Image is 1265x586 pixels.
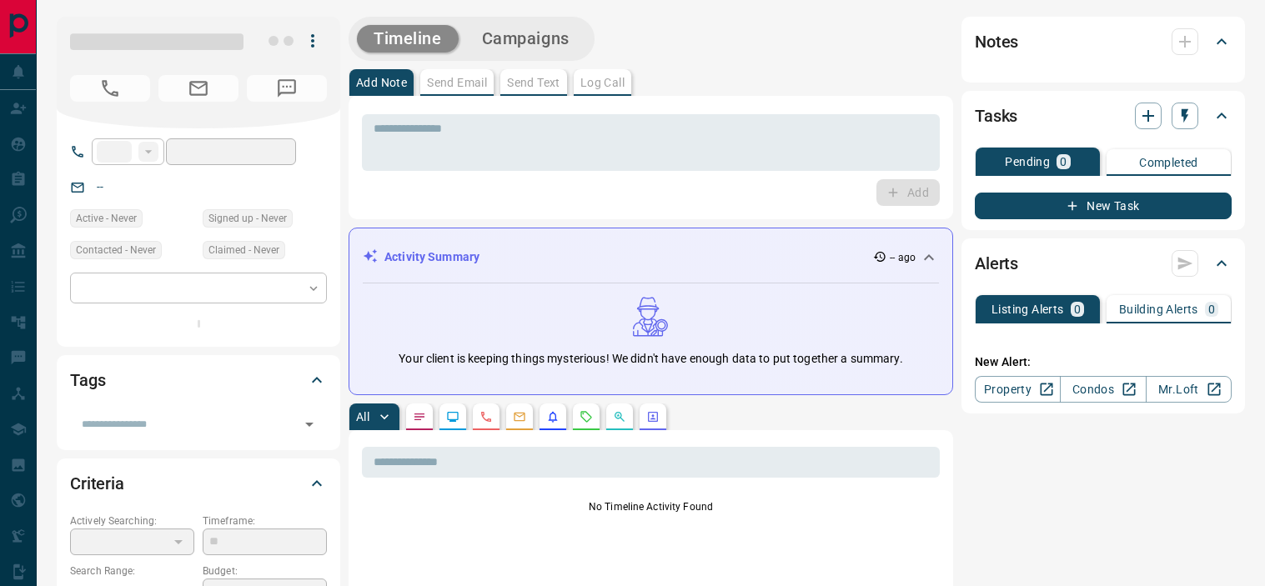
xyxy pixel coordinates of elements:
p: All [356,411,369,423]
span: Active - Never [76,210,137,227]
p: 0 [1060,156,1067,168]
div: Tasks [975,96,1232,136]
a: Property [975,376,1061,403]
svg: Calls [479,410,493,423]
div: Activity Summary-- ago [363,242,939,273]
p: Listing Alerts [991,303,1064,315]
h2: Notes [975,28,1018,55]
h2: Tags [70,367,105,393]
svg: Lead Browsing Activity [446,410,459,423]
p: -- ago [890,250,916,265]
svg: Notes [413,410,426,423]
span: Signed up - Never [208,210,287,227]
p: Timeframe: [203,513,327,528]
a: -- [97,180,103,193]
svg: Agent Actions [646,410,660,423]
svg: Listing Alerts [546,410,560,423]
p: Pending [1005,156,1050,168]
div: Notes [975,22,1232,62]
span: No Number [70,75,150,102]
span: Contacted - Never [76,242,156,258]
svg: Emails [513,410,526,423]
a: Condos [1060,376,1146,403]
p: Search Range: [70,563,194,578]
h2: Criteria [70,470,124,497]
div: Criteria [70,463,327,503]
p: 0 [1208,303,1215,315]
p: No Timeline Activity Found [362,499,940,514]
p: Actively Searching: [70,513,194,528]
p: Completed [1139,157,1198,168]
h2: Alerts [975,250,1018,277]
button: New Task [975,193,1232,219]
p: New Alert: [975,353,1232,371]
p: Budget: [203,563,327,578]
button: Timeline [357,25,459,53]
svg: Requests [580,410,593,423]
span: Claimed - Never [208,242,279,258]
a: Mr.Loft [1146,376,1232,403]
p: 0 [1074,303,1081,315]
div: Alerts [975,243,1232,283]
p: Add Note [356,77,407,88]
h2: Tasks [975,103,1017,129]
span: No Email [158,75,238,102]
svg: Opportunities [613,410,626,423]
span: No Number [247,75,327,102]
button: Campaigns [465,25,586,53]
div: Tags [70,360,327,400]
p: Building Alerts [1119,303,1198,315]
button: Open [298,413,321,436]
p: Activity Summary [384,248,479,266]
p: Your client is keeping things mysterious! We didn't have enough data to put together a summary. [399,350,902,368]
